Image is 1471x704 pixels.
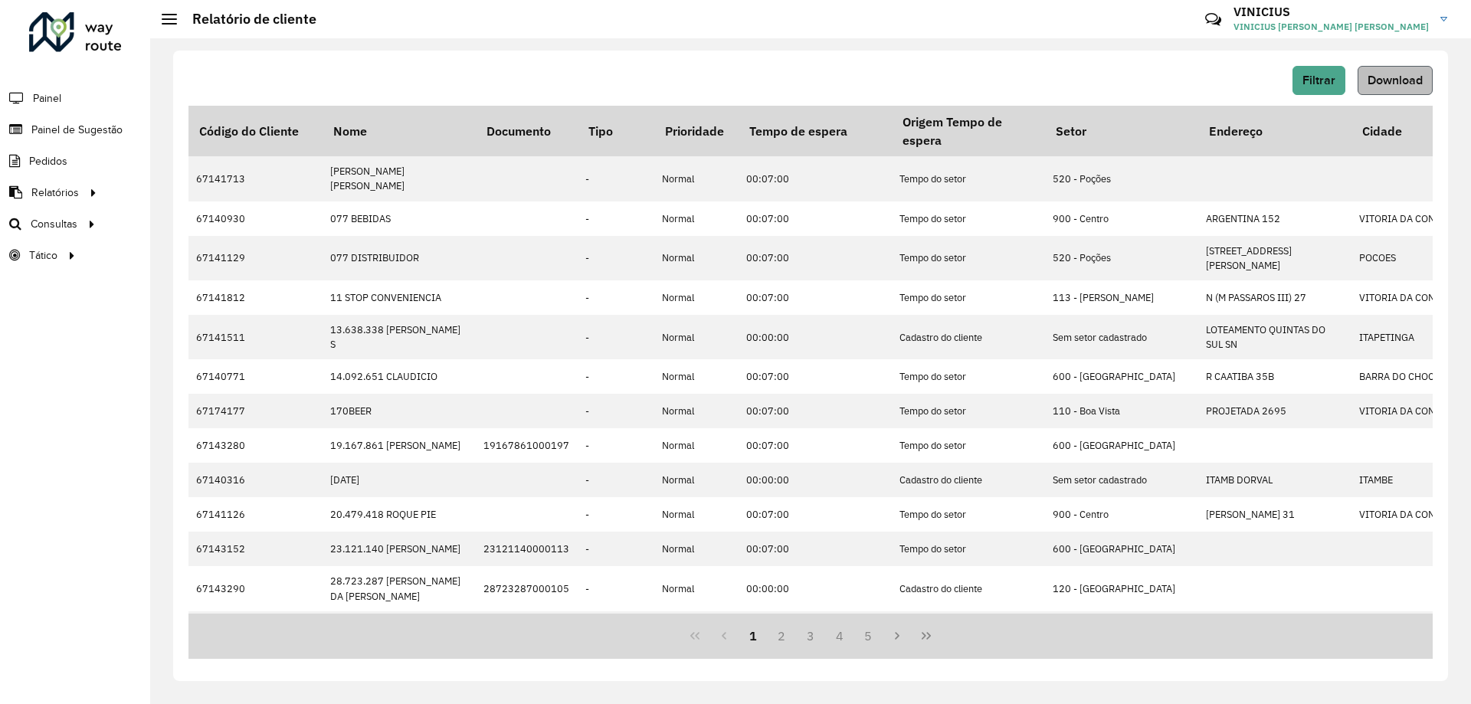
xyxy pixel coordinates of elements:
td: 67141126 [188,497,323,532]
td: Normal [654,394,739,428]
span: Filtrar [1302,74,1335,87]
td: Tempo do setor [892,532,1045,566]
td: PROJETADA 2695 [1198,394,1351,428]
span: Painel [33,90,61,106]
td: 11 STOP CONVENIENCIA [323,280,476,315]
td: 14.092.651 CLAUDICIO [323,359,476,394]
td: 28.723.287 [PERSON_NAME] DA [PERSON_NAME] [323,566,476,611]
td: 00:07:00 [739,156,892,201]
td: - [578,236,654,280]
td: 170BEER [323,394,476,428]
td: - [578,532,654,566]
td: Tempo do setor [892,394,1045,428]
td: Normal [654,315,739,359]
td: Tempo do setor [892,236,1045,280]
td: Normal [654,463,739,497]
td: 67174177 [188,394,323,428]
td: Normal [654,566,739,611]
th: Origem Tempo de espera [892,106,1045,156]
button: Last Page [912,621,941,650]
span: Tático [29,247,57,264]
td: 600 - [GEOGRAPHIC_DATA] [1045,428,1198,463]
td: 600 - [GEOGRAPHIC_DATA] [1045,532,1198,566]
td: 00:07:00 [739,280,892,315]
td: 67141129 [188,236,323,280]
td: 600 - [GEOGRAPHIC_DATA] [1045,359,1198,394]
span: Download [1368,74,1423,87]
td: Tempo do setor [892,428,1045,463]
button: Filtrar [1292,66,1345,95]
td: 120 - [GEOGRAPHIC_DATA] [1045,566,1198,611]
th: Documento [476,106,578,156]
a: Contato Rápido [1197,3,1230,36]
td: 19167861000197 [476,428,578,463]
td: Normal [654,611,739,656]
button: 3 [796,621,825,650]
td: Tempo do setor [892,359,1045,394]
td: 23121140000113 [476,532,578,566]
td: Tempo do setor [892,156,1045,201]
td: 13.638.338 [PERSON_NAME] S [323,315,476,359]
td: 00:06:49 [739,611,892,656]
td: 077 BEBIDAS [323,201,476,236]
td: 00:00:00 [739,463,892,497]
td: - [578,611,654,656]
td: 00:07:00 [739,428,892,463]
td: - [578,315,654,359]
td: [STREET_ADDRESS][PERSON_NAME] [1198,236,1351,280]
td: - [578,156,654,201]
td: 67141511 [188,315,323,359]
td: Cadastro do cliente [892,611,1045,656]
td: [DATE] [323,463,476,497]
td: 20.479.418 ROQUE PIE [323,497,476,532]
td: 28723287000105 [476,566,578,611]
td: - [578,280,654,315]
td: 23.121.140 [PERSON_NAME] [323,532,476,566]
h3: VINICIUS [1233,5,1429,19]
th: Setor [1045,106,1198,156]
td: Normal [654,201,739,236]
td: Cadastro do cliente [892,566,1045,611]
td: Tempo do setor [892,201,1045,236]
td: R CAATIBA 35B [1198,359,1351,394]
td: - [578,428,654,463]
button: 1 [739,621,768,650]
span: Pedidos [29,153,67,169]
span: Consultas [31,216,77,232]
td: 19.167.861 [PERSON_NAME] [323,428,476,463]
button: 2 [767,621,796,650]
td: 077 DISTRIBUIDOR [323,236,476,280]
td: 900 - Centro [1045,201,1198,236]
td: - [578,394,654,428]
td: 00:07:00 [739,359,892,394]
td: - [578,463,654,497]
td: - [578,359,654,394]
td: 00:07:00 [739,394,892,428]
td: 113 - [PERSON_NAME] [1045,280,1198,315]
td: - [578,497,654,532]
td: 67141812 [188,280,323,315]
button: 5 [854,621,883,650]
button: Next Page [883,621,912,650]
td: Sem setor cadastrado [1045,463,1198,497]
h2: Relatório de cliente [177,11,316,28]
td: 900 - Centro [1045,497,1198,532]
td: 610 - [PERSON_NAME] [1045,611,1198,656]
th: Endereço [1198,106,1351,156]
td: AV [PERSON_NAME] [PERSON_NAME] QUADRA C 2 [1198,611,1351,656]
td: Normal [654,428,739,463]
td: 67140771 [188,359,323,394]
td: 67141713 [188,156,323,201]
td: 00:07:00 [739,497,892,532]
td: 28937945568 [323,611,476,656]
th: Prioridade [654,106,739,156]
td: N (M PASSAROS III) 27 [1198,280,1351,315]
td: [PERSON_NAME] 31 [1198,497,1351,532]
th: Tempo de espera [739,106,892,156]
td: LOTEAMENTO QUINTAS DO SUL SN [1198,315,1351,359]
th: Nome [323,106,476,156]
span: Painel de Sugestão [31,122,123,138]
td: Normal [654,280,739,315]
td: - [578,201,654,236]
td: - [578,566,654,611]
